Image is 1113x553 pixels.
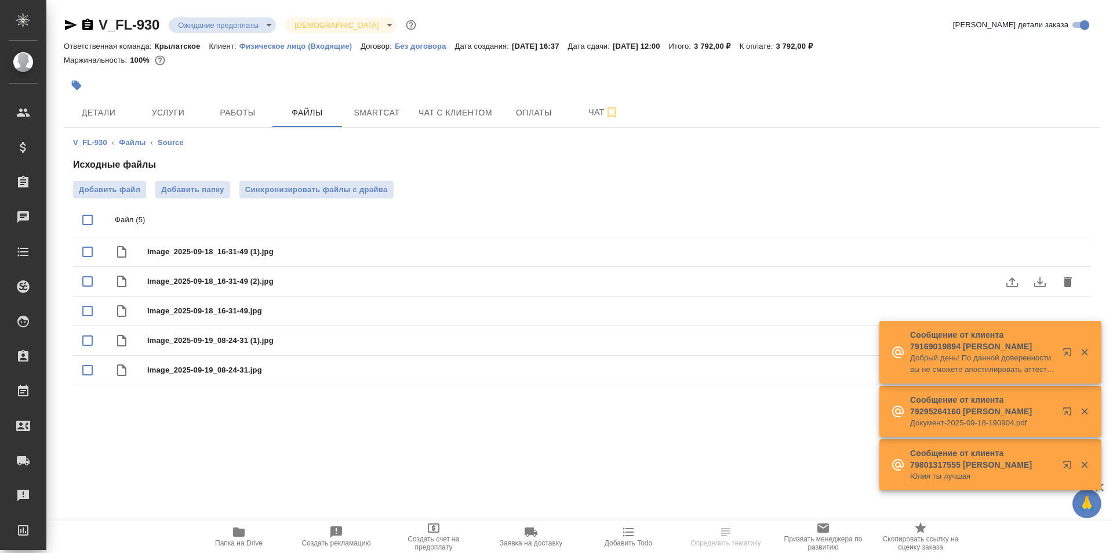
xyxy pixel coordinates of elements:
[512,42,568,50] p: [DATE] 16:37
[73,181,146,198] label: Добавить файл
[147,364,1082,376] span: Image_2025-09-19_08-24-31.jpg
[1056,341,1083,368] button: Открыть в новой вкладке
[71,106,126,120] span: Детали
[64,18,78,32] button: Скопировать ссылку для ЯМессенджера
[285,17,396,33] div: Ожидание предоплаты
[403,17,419,32] button: Доп статусы указывают на важность/срочность заказа
[161,184,224,196] span: Добавить папку
[81,18,94,32] button: Скопировать ссылку
[174,20,262,30] button: Ожидание предоплаты
[155,42,209,50] p: Крылатское
[245,184,388,196] span: Синхронизировать файлы с драйва
[73,158,1091,172] h4: Исходные файлы
[147,246,1082,258] span: Image_2025-09-18_16-31-49 (1).jpg
[151,137,153,149] li: ‹
[395,41,455,50] a: Без договора
[73,137,1091,149] nav: breadcrumb
[210,106,265,120] span: Работы
[147,335,1082,346] span: Image_2025-09-19_08-24-31 (1).jpg
[64,73,89,98] button: Добавить тэг
[239,42,361,50] p: Физическое лицо (Входящие)
[910,352,1055,375] p: Добрый день! По данной доверенности вы не сможете апостилировать аттестат ребенка за 9 классов С 14
[115,214,1082,226] p: Файл (5)
[140,106,196,120] span: Услуги
[1056,400,1083,428] button: Открыть в новой вкладке
[147,305,1082,317] span: Image_2025-09-18_16-31-49.jpg
[209,42,239,50] p: Клиент:
[64,56,130,64] p: Маржинальность:
[953,19,1068,31] span: [PERSON_NAME] детали заказа
[64,42,155,50] p: Ответственная команда:
[910,471,1055,482] p: Юлия ты лучшая
[155,181,230,198] button: Добавить папку
[694,42,740,50] p: 3 792,00 ₽
[239,41,361,50] a: Физическое лицо (Входящие)
[147,276,1063,287] span: Image_2025-09-18_16-31-49 (2).jpg
[910,417,1055,429] p: Документ-2025-09-18-190904.pdf
[169,17,276,33] div: Ожидание предоплаты
[576,105,631,120] span: Чат
[605,106,619,120] svg: Подписаться
[158,138,184,147] a: Source
[1026,268,1054,296] button: download
[1054,268,1082,296] button: delete
[395,42,455,50] p: Без договора
[152,53,168,68] button: 0.00 RUB;
[361,42,395,50] p: Договор:
[291,20,382,30] button: [DEMOGRAPHIC_DATA]
[1072,347,1096,357] button: Закрыть
[613,42,669,50] p: [DATE] 12:00
[279,106,335,120] span: Файлы
[455,42,512,50] p: Дата создания:
[568,42,613,50] p: Дата сдачи:
[1056,453,1083,481] button: Открыть в новой вкладке
[910,447,1055,471] p: Сообщение от клиента 79801317555 [PERSON_NAME]
[1072,460,1096,470] button: Закрыть
[1072,406,1096,417] button: Закрыть
[119,138,146,147] a: Файлы
[776,42,821,50] p: 3 792,00 ₽
[239,181,394,198] button: Синхронизировать файлы с драйва
[73,138,107,147] a: V_FL-930
[740,42,776,50] p: К оплате:
[112,137,114,149] li: ‹
[99,17,159,32] a: V_FL-930
[910,329,1055,352] p: Сообщение от клиента 79169019894 [PERSON_NAME]
[419,106,492,120] span: Чат с клиентом
[349,106,405,120] span: Smartcat
[79,184,140,196] span: Добавить файл
[669,42,694,50] p: Итого:
[130,56,152,64] p: 100%
[506,106,562,120] span: Оплаты
[998,268,1026,296] label: uploadFile
[910,394,1055,417] p: Сообщение от клиента 79295264160 [PERSON_NAME]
